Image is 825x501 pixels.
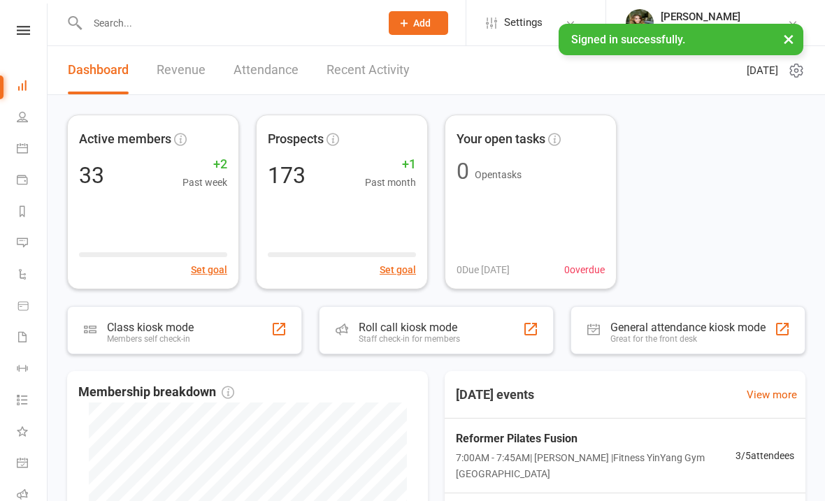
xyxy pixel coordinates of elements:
[359,321,460,334] div: Roll call kiosk mode
[736,448,794,463] span: 3 / 5 attendees
[380,262,416,277] button: Set goal
[456,450,736,481] span: 7:00AM - 7:45AM | [PERSON_NAME] | Fitness YinYang Gym [GEOGRAPHIC_DATA]
[17,417,48,449] a: What's New
[78,382,234,402] span: Membership breakdown
[389,11,448,35] button: Add
[457,262,510,277] span: 0 Due [DATE]
[17,103,48,134] a: People
[571,33,685,46] span: Signed in successfully.
[661,23,787,36] div: Fitness YinYang Charlestown
[456,430,736,448] span: Reformer Pilates Fusion
[107,334,194,344] div: Members self check-in
[610,334,766,344] div: Great for the front desk
[182,154,227,175] span: +2
[17,449,48,480] a: General attendance kiosk mode
[747,386,797,403] a: View more
[457,129,545,150] span: Your open tasks
[268,164,306,187] div: 173
[182,175,227,190] span: Past week
[191,262,227,277] button: Set goal
[626,9,654,37] img: thumb_image1684727916.png
[17,166,48,197] a: Payments
[610,321,766,334] div: General attendance kiosk mode
[661,10,787,23] div: [PERSON_NAME]
[83,13,371,33] input: Search...
[107,321,194,334] div: Class kiosk mode
[17,197,48,228] a: Reports
[359,334,460,344] div: Staff check-in for members
[17,134,48,166] a: Calendar
[68,46,129,94] a: Dashboard
[17,291,48,323] a: Product Sales
[327,46,410,94] a: Recent Activity
[365,175,416,190] span: Past month
[776,24,801,54] button: ×
[445,382,545,407] h3: [DATE] events
[747,62,778,79] span: [DATE]
[17,71,48,103] a: Dashboard
[234,46,299,94] a: Attendance
[457,160,469,182] div: 0
[413,17,431,29] span: Add
[79,164,104,187] div: 33
[504,7,543,38] span: Settings
[157,46,206,94] a: Revenue
[79,129,171,150] span: Active members
[564,262,605,277] span: 0 overdue
[268,129,324,150] span: Prospects
[475,169,522,180] span: Open tasks
[365,154,416,175] span: +1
